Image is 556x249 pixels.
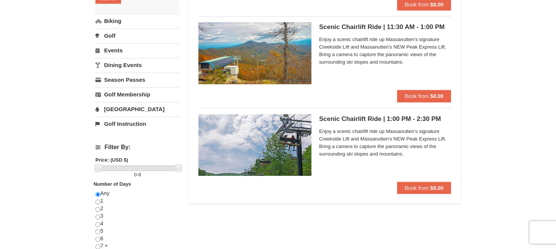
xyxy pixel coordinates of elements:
span: Enjoy a scenic chairlift ride up Massanutten’s signature Creekside Lift and Massanutten's NEW Pea... [319,36,451,66]
span: Book from [405,185,429,191]
span: Book from [405,93,429,99]
a: Golf [95,29,180,43]
h5: Scenic Chairlift Ride | 1:00 PM - 2:30 PM [319,115,451,123]
button: Book from $8.00 [397,90,451,102]
strong: Number of Days [94,181,131,187]
img: 24896431-9-664d1467.jpg [198,114,312,176]
img: 24896431-13-a88f1aaf.jpg [198,22,312,84]
h4: Filter By: [95,144,180,151]
h5: Scenic Chairlift Ride | 11:30 AM - 1:00 PM [319,23,451,31]
a: [GEOGRAPHIC_DATA] [95,102,180,116]
a: Dining Events [95,58,180,72]
strong: $8.00 [430,185,444,191]
a: Golf Membership [95,87,180,101]
strong: $8.00 [430,2,444,8]
span: 0 [134,172,137,177]
span: Enjoy a scenic chairlift ride up Massanutten’s signature Creekside Lift and Massanutten's NEW Pea... [319,128,451,158]
strong: Price: (USD $) [95,157,128,163]
a: Events [95,43,180,57]
a: Golf Instruction [95,117,180,131]
span: 8 [138,172,141,177]
a: Biking [95,14,180,28]
a: Season Passes [95,73,180,87]
strong: $8.00 [430,93,444,99]
label: - [95,171,180,179]
span: Book from [405,2,429,8]
button: Book from $8.00 [397,182,451,194]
